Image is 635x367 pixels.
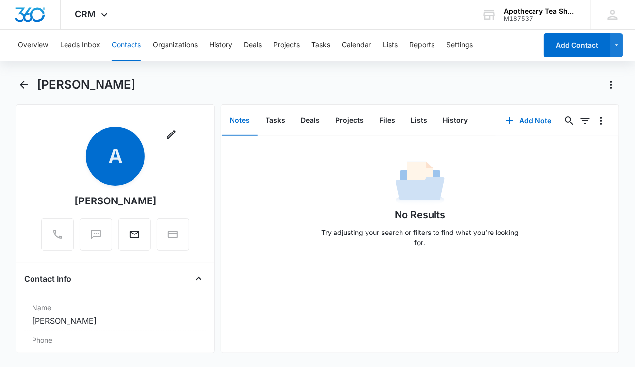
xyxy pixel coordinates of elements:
button: Tasks [311,30,330,61]
button: Deals [293,105,328,136]
button: Add Contact [544,33,610,57]
h1: [PERSON_NAME] [37,77,135,92]
button: Deals [244,30,262,61]
div: account id [504,15,576,22]
a: Email [118,234,151,242]
span: CRM [75,9,96,19]
button: Back [16,77,31,93]
div: account name [504,7,576,15]
dd: [PERSON_NAME] [32,315,199,327]
div: [PERSON_NAME] [74,194,157,208]
button: Calendar [342,30,371,61]
h4: Contact Info [24,273,71,285]
button: Search... [562,113,577,129]
button: Lists [383,30,398,61]
button: Add Note [496,109,562,133]
button: Leads Inbox [60,30,100,61]
button: Overflow Menu [593,113,609,129]
button: Overview [18,30,48,61]
button: Lists [403,105,435,136]
h1: No Results [395,207,445,222]
label: Name [32,302,199,313]
span: A [86,127,145,186]
button: Settings [446,30,473,61]
button: Projects [328,105,371,136]
label: Phone [32,335,199,345]
button: Filters [577,113,593,129]
img: No Data [396,158,445,207]
div: Name[PERSON_NAME] [24,299,206,331]
div: Phone--- [24,331,206,364]
button: Reports [409,30,434,61]
button: Notes [222,105,258,136]
button: Close [191,271,206,287]
p: Try adjusting your search or filters to find what you’re looking for. [317,227,524,248]
button: Actions [603,77,619,93]
button: Tasks [258,105,293,136]
button: Organizations [153,30,198,61]
button: Files [371,105,403,136]
button: History [209,30,232,61]
button: Contacts [112,30,141,61]
dd: --- [32,347,199,359]
button: Email [118,218,151,251]
button: Projects [273,30,300,61]
button: History [435,105,475,136]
